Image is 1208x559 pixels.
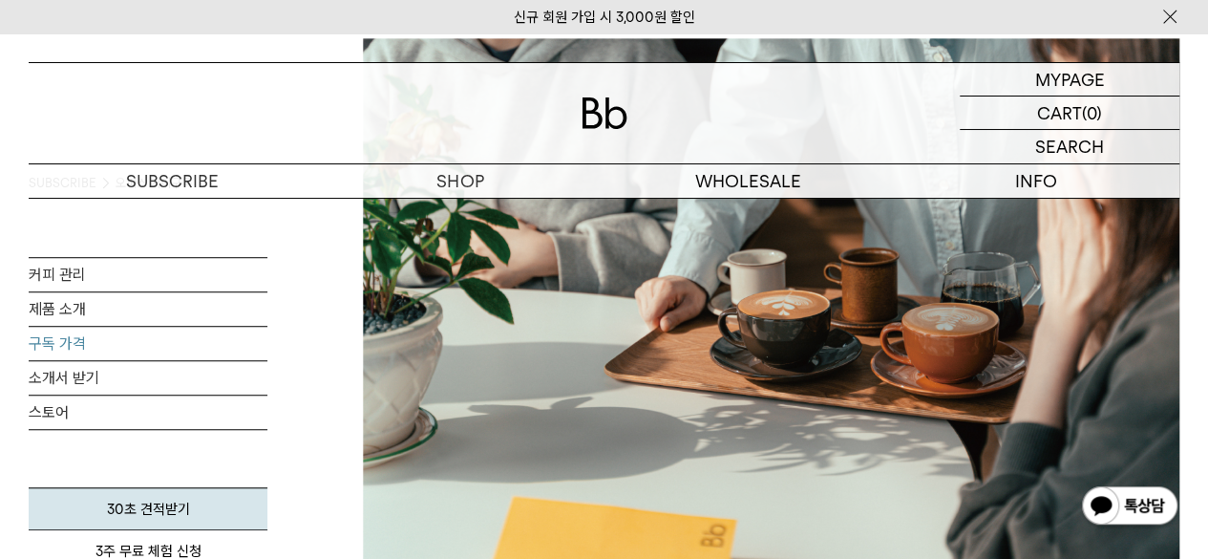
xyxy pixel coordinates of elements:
a: 30초 견적받기 [29,487,267,530]
a: SUBSCRIBE [29,164,316,198]
a: 구독 가격 [29,327,267,360]
p: INFO [892,164,1179,198]
a: MYPAGE [960,63,1179,97]
p: MYPAGE [1035,63,1105,96]
a: SHOP [316,164,604,198]
a: 커피 관리 [29,258,267,291]
p: (0) [1082,97,1102,129]
a: 신규 회원 가입 시 3,000원 할인 [514,9,695,26]
p: SEARCH [1035,130,1104,163]
a: 소개서 받기 [29,361,267,395]
a: 제품 소개 [29,292,267,326]
a: CART (0) [960,97,1179,130]
img: 카카오톡 채널 1:1 채팅 버튼 [1080,484,1179,530]
a: 스토어 [29,396,267,429]
p: WHOLESALE [604,164,892,198]
img: 로고 [582,97,627,129]
p: CART [1037,97,1082,129]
